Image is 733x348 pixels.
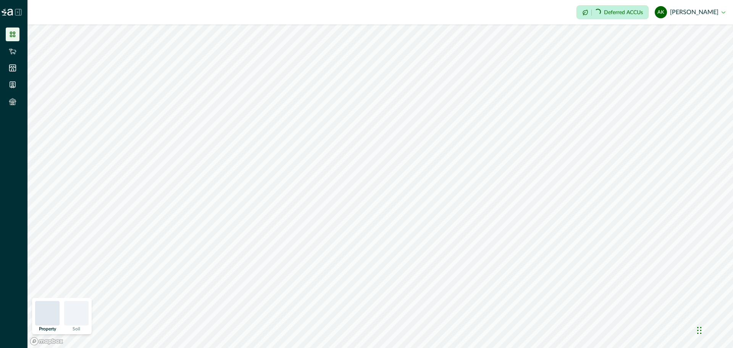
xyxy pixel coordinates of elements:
a: Mapbox logo [30,337,63,346]
button: Adeline Kosim[PERSON_NAME] [655,3,725,21]
p: Property [39,327,56,331]
p: Deferred ACCUs [604,10,643,15]
iframe: Chat Widget [695,311,733,348]
img: Logo [2,9,13,16]
p: Soil [73,327,80,331]
div: Drag [697,319,702,342]
canvas: Map [27,24,733,348]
